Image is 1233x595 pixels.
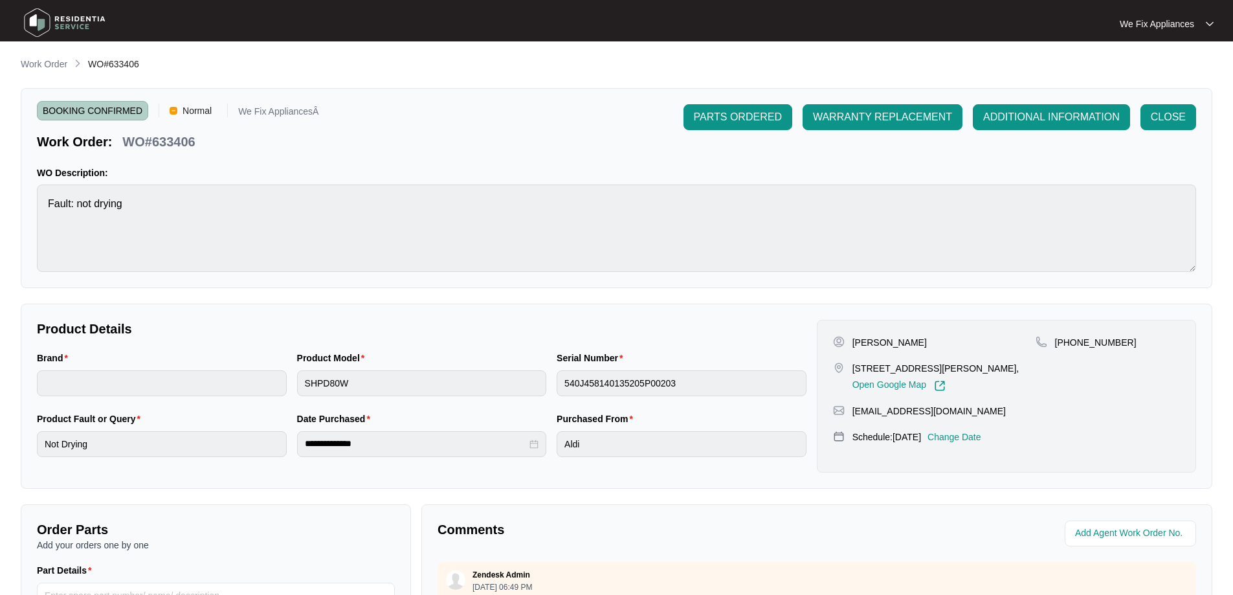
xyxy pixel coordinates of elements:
[852,362,1019,375] p: [STREET_ADDRESS][PERSON_NAME],
[694,109,782,125] span: PARTS ORDERED
[1075,526,1188,541] input: Add Agent Work Order No.
[1036,336,1047,348] img: map-pin
[1206,21,1214,27] img: dropdown arrow
[833,405,845,416] img: map-pin
[852,380,946,392] a: Open Google Map
[1120,17,1194,30] p: We Fix Appliances
[803,104,962,130] button: WARRANTY REPLACEMENT
[1055,336,1137,349] p: [PHONE_NUMBER]
[1140,104,1196,130] button: CLOSE
[37,539,395,552] p: Add your orders one by one
[37,320,806,338] p: Product Details
[37,521,395,539] p: Order Parts
[1151,109,1186,125] span: CLOSE
[813,109,952,125] span: WARRANTY REPLACEMENT
[683,104,792,130] button: PARTS ORDERED
[833,362,845,374] img: map-pin
[37,412,146,425] label: Product Fault or Query
[37,133,112,151] p: Work Order:
[238,107,318,120] p: We Fix AppliancesÂ
[833,336,845,348] img: user-pin
[928,431,981,443] p: Change Date
[852,405,1006,418] p: [EMAIL_ADDRESS][DOMAIN_NAME]
[557,431,806,457] input: Purchased From
[18,58,70,72] a: Work Order
[438,521,808,539] p: Comments
[305,437,528,451] input: Date Purchased
[88,59,139,69] span: WO#633406
[122,133,195,151] p: WO#633406
[297,412,375,425] label: Date Purchased
[37,185,1196,272] textarea: Fault: not drying
[37,166,1196,179] p: WO Description:
[177,101,217,120] span: Normal
[852,336,927,349] p: [PERSON_NAME]
[297,370,547,396] input: Product Model
[852,431,921,443] p: Schedule: [DATE]
[934,380,946,392] img: Link-External
[37,564,97,577] label: Part Details
[37,431,287,457] input: Product Fault or Query
[983,109,1120,125] span: ADDITIONAL INFORMATION
[37,370,287,396] input: Brand
[21,58,67,71] p: Work Order
[170,107,177,115] img: Vercel Logo
[37,101,148,120] span: BOOKING CONFIRMED
[72,58,83,69] img: chevron-right
[833,431,845,442] img: map-pin
[557,412,638,425] label: Purchased From
[446,570,465,590] img: user.svg
[297,352,370,365] label: Product Model
[19,3,110,42] img: residentia service logo
[557,370,806,396] input: Serial Number
[973,104,1130,130] button: ADDITIONAL INFORMATION
[37,352,73,365] label: Brand
[472,570,530,580] p: Zendesk Admin
[557,352,628,365] label: Serial Number
[472,583,532,591] p: [DATE] 06:49 PM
